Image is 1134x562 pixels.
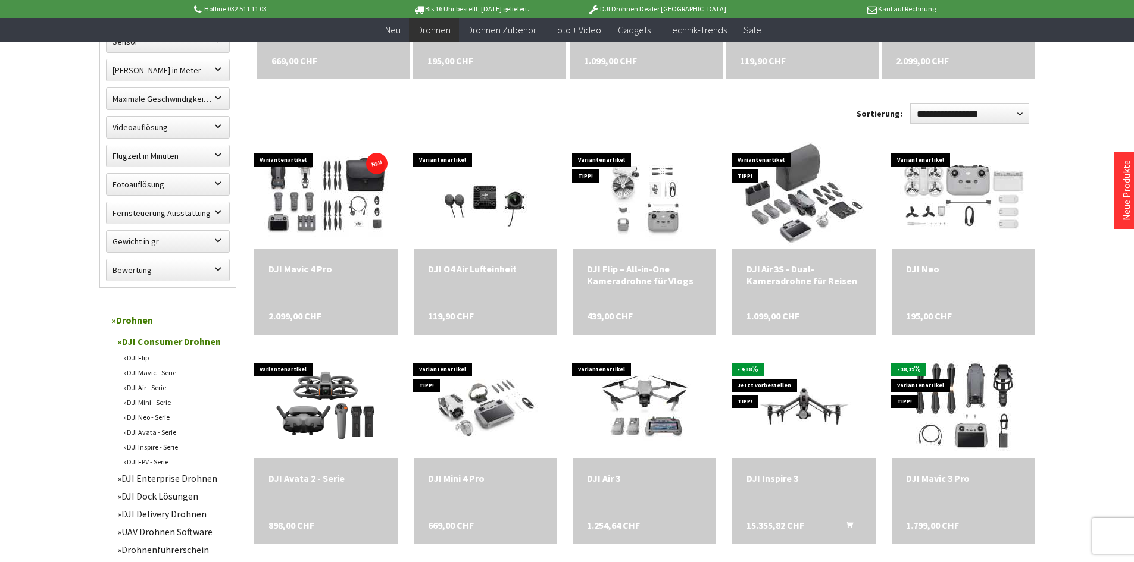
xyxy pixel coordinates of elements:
[610,18,659,42] a: Gadgets
[428,263,543,275] a: DJI O4 Air Lufteinheit 119,90 CHF
[111,487,230,505] a: DJI Dock Lösungen
[746,472,861,484] a: DJI Inspire 3 15.355,82 CHF In den Warenkorb
[409,18,459,42] a: Drohnen
[111,469,230,487] a: DJI Enterprise Drohnen
[545,18,610,42] a: Foto + Video
[743,24,761,36] span: Sale
[107,88,229,109] label: Maximale Geschwindigkeit in km/h
[107,117,229,138] label: Videoauflösung
[750,2,936,16] p: Kauf auf Rechnung
[378,2,564,16] p: Bis 16 Uhr bestellt, [DATE] geliefert.
[746,310,799,322] span: 1.099,00 CHF
[117,395,230,410] a: DJI Mini - Serie
[746,263,861,287] a: DJI Air 3S - Dual-Kameradrohne für Reisen 1.099,00 CHF
[427,54,473,68] span: 195,00 CHF
[254,142,397,249] img: DJI Mavic 4 Pro
[432,142,539,249] img: DJI O4 Air Lufteinheit
[587,310,633,322] span: 439,00 CHF
[117,425,230,439] a: DJI Avata - Serie
[268,263,383,275] div: DJI Mavic 4 Pro
[418,351,552,458] img: DJI Mini 4 Pro
[667,24,727,36] span: Technik-Trends
[587,263,702,287] div: DJI Flip – All-in-One Kameradrohne für Vlogs
[659,18,735,42] a: Technik-Trends
[111,523,230,541] a: UAV Drohnen Software
[117,380,230,395] a: DJI Air - Serie
[587,472,702,484] a: DJI Air 3 1.254,64 CHF
[587,263,702,287] a: DJI Flip – All-in-One Kameradrohne für Vlogs 439,00 CHF
[459,18,545,42] a: Drohnen Zubehör
[105,308,230,332] a: Drohnen
[906,263,1021,275] a: DJI Neo 195,00 CHF
[735,18,770,42] a: Sale
[428,472,543,484] a: DJI Mini 4 Pro 669,00 CHF
[192,2,378,16] p: Hotline 032 511 11 03
[746,519,804,531] span: 15.355,82 CHF
[117,439,230,454] a: DJI Inspire - Serie
[272,351,379,458] img: DJI Avata 2 - Serie
[587,472,702,484] div: DJI Air 3
[591,351,698,458] img: DJI Air 3
[385,24,401,36] span: Neu
[732,364,876,445] img: DJI Inspire 3
[906,263,1021,275] div: DJI Neo
[268,310,321,322] span: 2.099,00 CHF
[906,472,1021,484] a: DJI Mavic 3 Pro 1.799,00 CHF
[268,472,383,484] div: DJI Avata 2 - Serie
[268,519,314,531] span: 898,00 CHF
[428,263,543,275] div: DJI O4 Air Lufteinheit
[587,519,640,531] span: 1.254,64 CHF
[428,519,474,531] span: 669,00 CHF
[896,54,949,68] span: 2.099,00 CHF
[573,142,716,249] img: DJI Flip – All-in-One Kameradrohne für Vlogs
[271,54,317,68] span: 669,00 CHF
[741,142,867,249] img: DJI Air 3S - Dual-Kameradrohne für Reisen
[107,145,229,167] label: Flugzeit in Minuten
[107,174,229,195] label: Fotoauflösung
[1120,160,1132,221] a: Neue Produkte
[107,231,229,252] label: Gewicht in gr
[906,310,952,322] span: 195,00 CHF
[857,104,902,123] label: Sortierung:
[117,410,230,425] a: DJI Neo - Serie
[111,332,230,350] a: DJI Consumer Drohnen
[740,54,786,68] span: 119,90 CHF
[467,24,536,36] span: Drohnen Zubehör
[107,202,229,224] label: Fernsteuerung Ausstattung
[564,2,749,16] p: DJI Drohnen Dealer [GEOGRAPHIC_DATA]
[428,472,543,484] div: DJI Mini 4 Pro
[117,350,230,365] a: DJI Flip
[584,54,637,68] span: 1.099,00 CHF
[117,454,230,469] a: DJI FPV - Serie
[417,24,451,36] span: Drohnen
[746,263,861,287] div: DJI Air 3S - Dual-Kameradrohne für Reisen
[117,365,230,380] a: DJI Mavic - Serie
[906,519,959,531] span: 1.799,00 CHF
[107,259,229,281] label: Bewertung
[268,472,383,484] a: DJI Avata 2 - Serie 898,00 CHF
[111,541,230,558] a: Drohnenführerschein
[618,24,651,36] span: Gadgets
[377,18,409,42] a: Neu
[428,310,474,322] span: 119,90 CHF
[268,263,383,275] a: DJI Mavic 4 Pro 2.099,00 CHF
[900,142,1027,249] img: DJI Neo
[832,519,860,535] button: In den Warenkorb
[107,59,229,81] label: Maximale Flughöhe in Meter
[111,505,230,523] a: DJI Delivery Drohnen
[746,472,861,484] div: DJI Inspire 3
[553,24,601,36] span: Foto + Video
[906,472,1021,484] div: DJI Mavic 3 Pro
[896,351,1030,458] img: DJI Mavic 3 Pro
